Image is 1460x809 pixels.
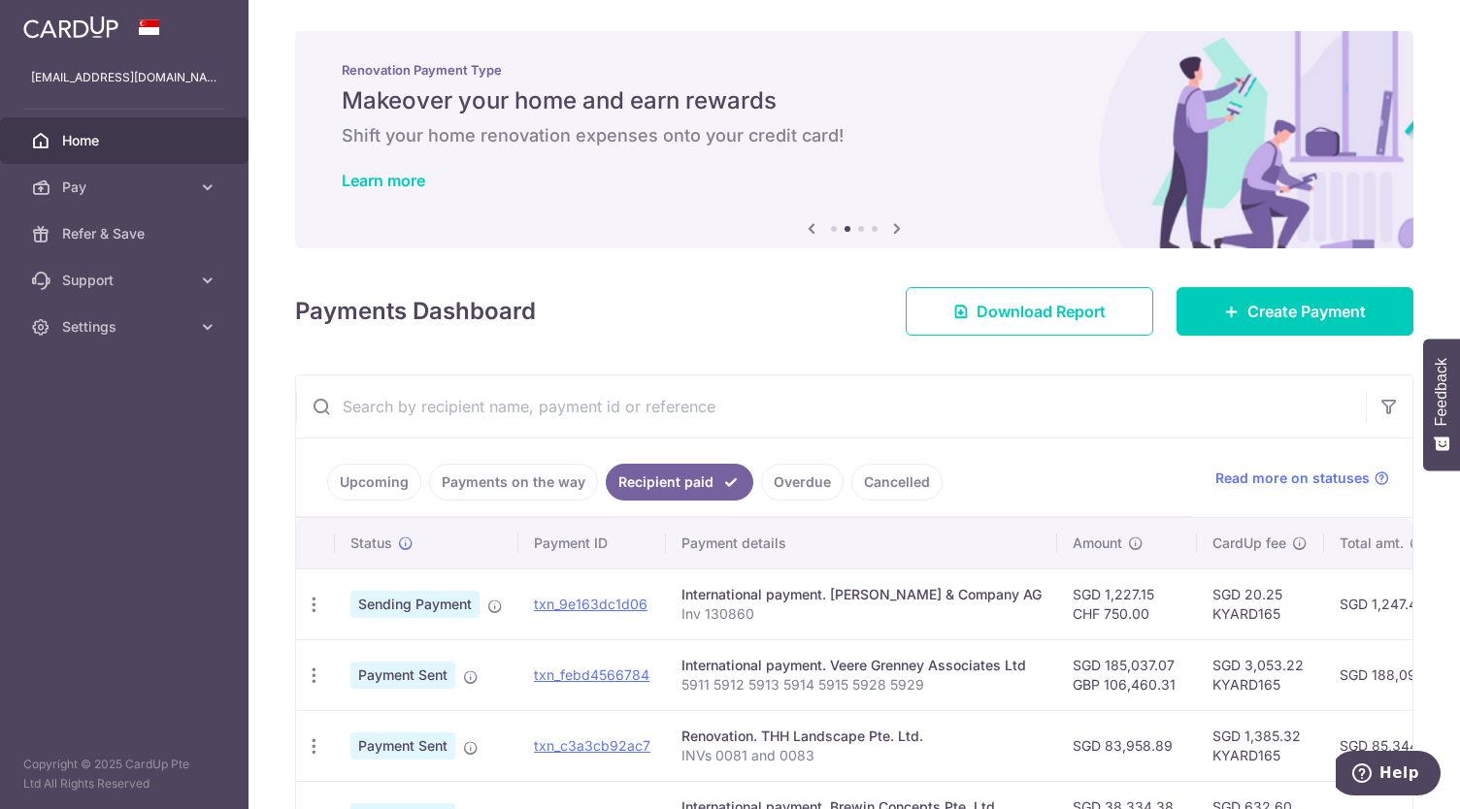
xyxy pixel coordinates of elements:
a: txn_9e163dc1d06 [534,596,647,612]
span: Download Report [977,300,1106,323]
th: Payment details [666,518,1057,568]
iframe: Opens a widget where you can find more information [1336,751,1441,799]
span: Feedback [1433,358,1450,426]
span: Home [62,131,190,150]
span: Read more on statuses [1215,469,1370,488]
td: SGD 83,958.89 [1057,710,1197,781]
span: Refer & Save [62,224,190,243]
span: Payment Sent [350,732,455,760]
input: Search by recipient name, payment id or reference [296,375,1366,437]
span: Support [62,271,190,290]
th: Payment ID [518,518,666,568]
div: International payment. [PERSON_NAME] & Company AG [681,585,1042,604]
a: Upcoming [327,464,421,501]
div: International payment. Veere Grenney Associates Ltd [681,656,1042,675]
div: Renovation. THH Landscape Pte. Ltd. [681,727,1042,746]
span: Payment Sent [350,662,455,689]
h6: Shift your home renovation expenses onto your credit card! [342,124,1367,147]
a: Download Report [906,287,1153,336]
span: Status [350,534,392,553]
a: txn_c3a3cb92ac7 [534,737,650,754]
td: SGD 3,053.22 KYARD165 [1197,639,1324,710]
a: Payments on the way [429,464,598,501]
button: Feedback - Show survey [1423,339,1460,470]
a: Cancelled [851,464,943,501]
h5: Makeover your home and earn rewards [342,85,1367,116]
span: Total amt. [1340,534,1404,553]
p: Inv 130860 [681,604,1042,624]
td: SGD 20.25 KYARD165 [1197,568,1324,639]
a: Create Payment [1177,287,1413,336]
span: Create Payment [1247,300,1366,323]
td: SGD 185,037.07 GBP 106,460.31 [1057,639,1197,710]
p: 5911 5912 5913 5914 5915 5928 5929 [681,675,1042,695]
h4: Payments Dashboard [295,294,536,329]
span: Settings [62,317,190,337]
span: Sending Payment [350,591,480,618]
span: Amount [1073,534,1122,553]
a: Read more on statuses [1215,469,1389,488]
img: Renovation banner [295,31,1413,248]
p: Renovation Payment Type [342,62,1367,78]
td: SGD 1,385.32 KYARD165 [1197,710,1324,781]
span: CardUp fee [1212,534,1286,553]
p: INVs 0081 and 0083 [681,746,1042,765]
td: SGD 1,227.15 CHF 750.00 [1057,568,1197,639]
img: CardUp [23,16,118,39]
span: Pay [62,178,190,197]
a: txn_febd4566784 [534,666,649,683]
p: [EMAIL_ADDRESS][DOMAIN_NAME] [31,68,217,87]
a: Recipient paid [606,464,753,501]
a: Learn more [342,171,425,190]
a: Overdue [761,464,844,501]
